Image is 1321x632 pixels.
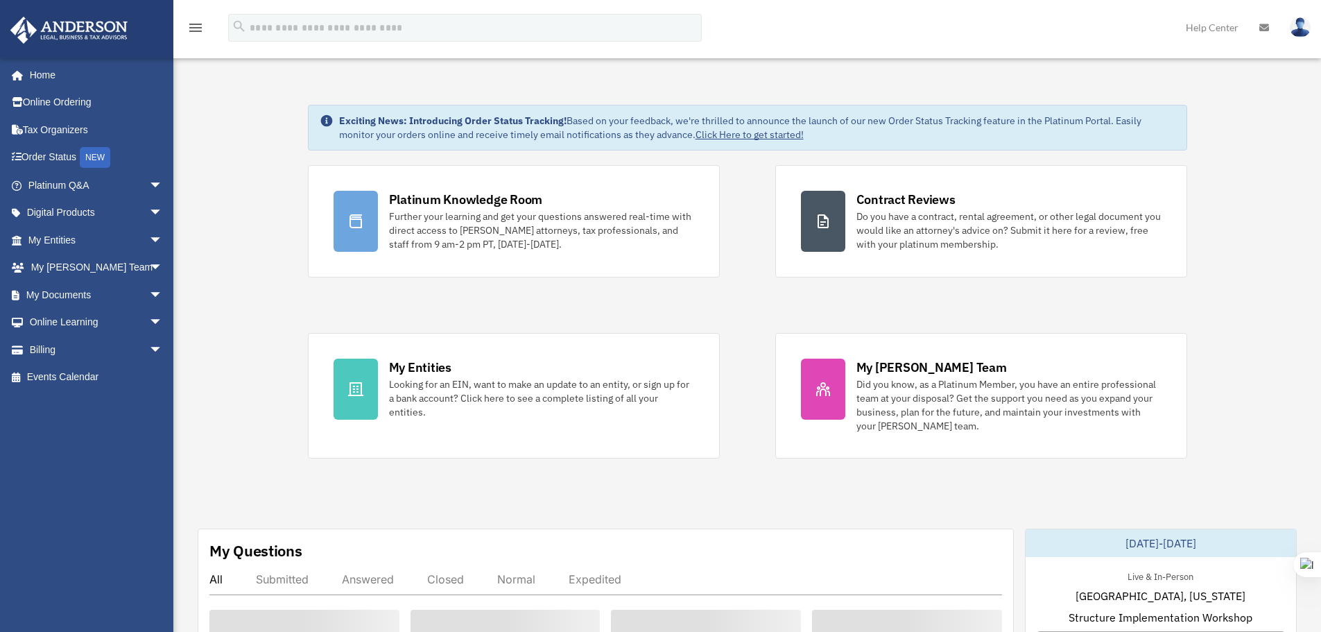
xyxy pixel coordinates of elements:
a: menu [187,24,204,36]
div: [DATE]-[DATE] [1026,529,1296,557]
a: Click Here to get started! [696,128,804,141]
div: Platinum Knowledge Room [389,191,543,208]
div: My Questions [209,540,302,561]
span: arrow_drop_down [149,336,177,364]
div: Expedited [569,572,621,586]
strong: Exciting News: Introducing Order Status Tracking! [339,114,567,127]
div: Submitted [256,572,309,586]
span: arrow_drop_down [149,254,177,282]
a: Billingarrow_drop_down [10,336,184,364]
div: NEW [80,147,110,168]
img: User Pic [1290,17,1311,37]
div: Based on your feedback, we're thrilled to announce the launch of our new Order Status Tracking fe... [339,114,1175,142]
div: Closed [427,572,464,586]
i: menu [187,19,204,36]
a: My [PERSON_NAME] Teamarrow_drop_down [10,254,184,282]
div: Normal [497,572,535,586]
a: My Entities Looking for an EIN, want to make an update to an entity, or sign up for a bank accoun... [308,333,720,459]
span: [GEOGRAPHIC_DATA], [US_STATE] [1076,588,1245,604]
a: Platinum Knowledge Room Further your learning and get your questions answered real-time with dire... [308,165,720,277]
div: Looking for an EIN, want to make an update to an entity, or sign up for a bank account? Click her... [389,377,694,419]
span: arrow_drop_down [149,171,177,200]
div: Contract Reviews [856,191,956,208]
a: Events Calendar [10,364,184,391]
a: Home [10,61,177,89]
div: My Entities [389,359,451,376]
a: Contract Reviews Do you have a contract, rental agreement, or other legal document you would like... [775,165,1187,277]
a: Tax Organizers [10,116,184,144]
span: arrow_drop_down [149,309,177,337]
a: My Entitiesarrow_drop_down [10,226,184,254]
span: arrow_drop_down [149,199,177,228]
a: Order StatusNEW [10,144,184,172]
div: Live & In-Person [1116,568,1205,583]
span: arrow_drop_down [149,226,177,255]
a: Digital Productsarrow_drop_down [10,199,184,227]
a: Online Learningarrow_drop_down [10,309,184,336]
div: Further your learning and get your questions answered real-time with direct access to [PERSON_NAM... [389,210,694,251]
a: Platinum Q&Aarrow_drop_down [10,171,184,199]
a: My [PERSON_NAME] Team Did you know, as a Platinum Member, you have an entire professional team at... [775,333,1187,459]
img: Anderson Advisors Platinum Portal [6,17,132,44]
i: search [232,19,247,34]
a: Online Ordering [10,89,184,117]
span: arrow_drop_down [149,281,177,309]
div: Did you know, as a Platinum Member, you have an entire professional team at your disposal? Get th... [856,377,1162,433]
div: All [209,572,223,586]
span: Structure Implementation Workshop [1069,609,1252,626]
div: Do you have a contract, rental agreement, or other legal document you would like an attorney's ad... [856,210,1162,251]
a: My Documentsarrow_drop_down [10,281,184,309]
div: My [PERSON_NAME] Team [856,359,1007,376]
div: Answered [342,572,394,586]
